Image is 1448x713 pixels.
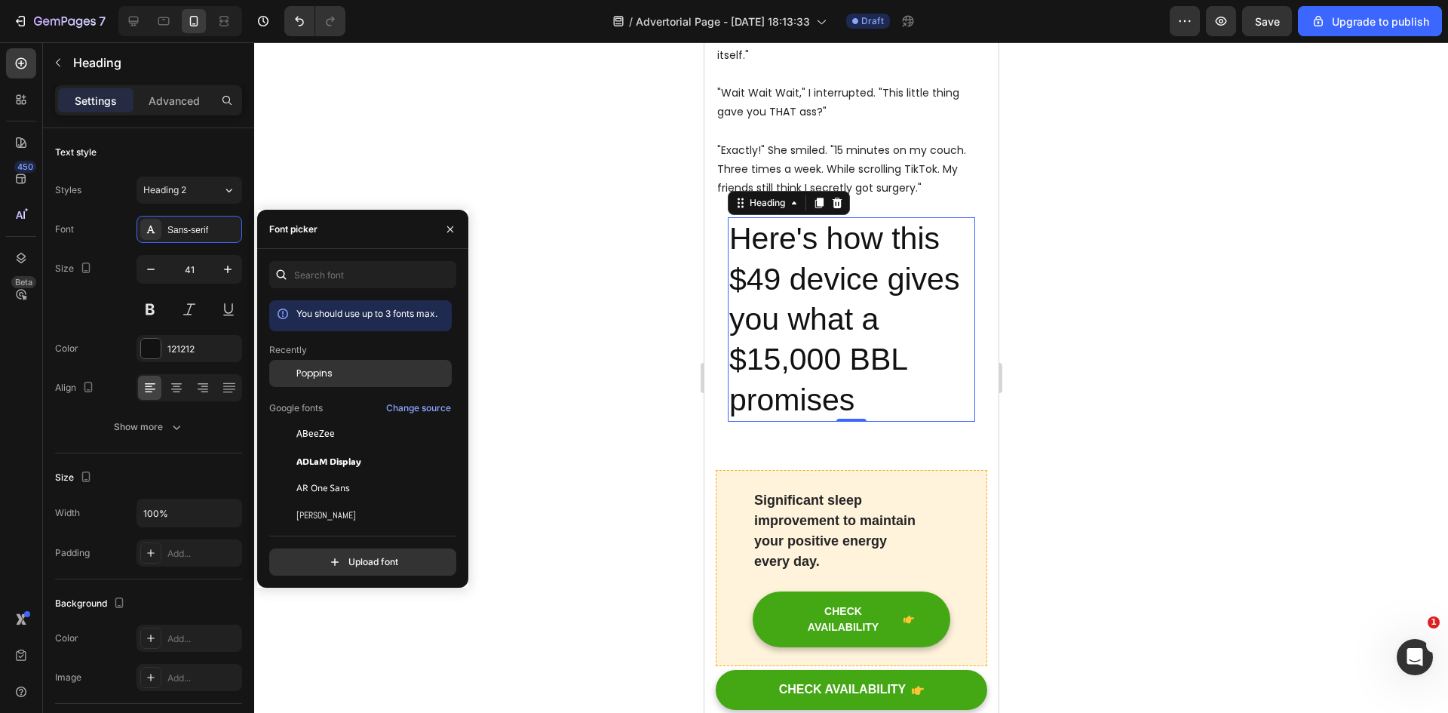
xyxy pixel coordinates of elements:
[1397,639,1433,675] iframe: Intercom live chat
[55,413,242,441] button: Show more
[167,343,238,356] div: 121212
[55,468,95,488] div: Size
[269,549,456,576] button: Upload font
[55,632,78,645] div: Color
[385,399,452,417] button: Change source
[143,183,186,197] span: Heading 2
[55,183,81,197] div: Styles
[704,42,999,713] iframe: Design area
[167,223,238,237] div: Sans-serif
[636,14,810,29] span: Advertorial Page - [DATE] 18:13:33
[296,367,333,380] span: Poppins
[269,401,323,415] p: Google fonts
[55,223,74,236] div: Font
[55,378,97,398] div: Align
[55,146,97,159] div: Text style
[137,177,242,204] button: Heading 2
[167,672,238,685] div: Add...
[1255,15,1280,28] span: Save
[296,427,335,441] span: ABeeZee
[296,481,350,495] span: AR One Sans
[1428,616,1440,628] span: 1
[296,454,361,468] span: ADLaM Display
[1298,6,1442,36] button: Upgrade to publish
[296,308,437,319] span: You should use up to 3 fonts max.
[99,12,106,30] p: 7
[629,14,633,29] span: /
[11,276,36,288] div: Beta
[327,555,398,570] div: Upload font
[55,342,78,355] div: Color
[1311,14,1429,29] div: Upgrade to publish
[269,223,318,236] div: Font picker
[269,261,456,288] input: Search font
[75,93,117,109] p: Settings
[386,401,451,415] div: Change source
[861,14,884,28] span: Draft
[167,632,238,646] div: Add...
[137,499,241,527] input: Auto
[114,420,184,435] div: Show more
[55,546,90,560] div: Padding
[269,343,307,357] p: Recently
[55,594,128,614] div: Background
[14,161,36,173] div: 450
[284,6,345,36] div: Undo/Redo
[149,93,200,109] p: Advanced
[73,54,236,72] p: Heading
[1242,6,1292,36] button: Save
[55,506,80,520] div: Width
[167,547,238,561] div: Add...
[296,509,356,522] span: [PERSON_NAME]
[55,671,81,684] div: Image
[6,6,112,36] button: 7
[55,259,95,279] div: Size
